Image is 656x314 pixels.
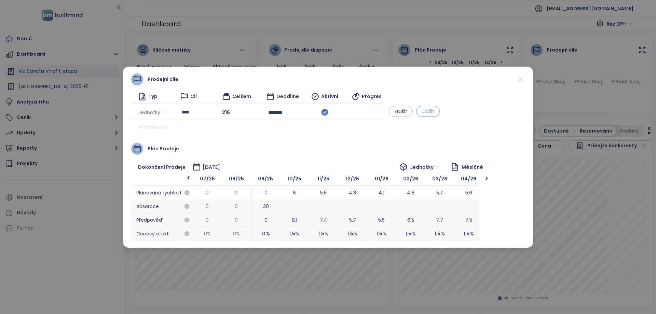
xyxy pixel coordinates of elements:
[251,173,280,186] span: 09/25
[263,203,269,210] span: 30
[309,227,338,241] span: 1.5 %
[148,145,179,152] span: Plán prodeje
[148,93,158,100] span: Typ
[482,175,491,182] div: >
[309,173,338,186] span: 11/25
[292,216,297,224] span: 8.1
[131,227,193,241] span: Cenový efekt
[454,173,483,186] span: 04/26
[131,214,193,227] span: Předpověď
[407,189,414,196] span: 4.8
[320,216,327,224] span: 7.4
[193,227,222,241] span: 0 %
[367,227,396,241] span: 1.5 %
[425,173,454,186] span: 03/26
[203,163,220,171] span: [DATE]
[235,189,238,196] span: 0
[338,173,367,186] span: 12/25
[235,216,238,224] span: 0
[394,108,407,115] span: Zrušit
[138,163,186,171] span: Dokončení prodeje
[362,93,382,100] span: Progres
[465,189,472,196] span: 5.6
[454,227,483,241] span: 1.5 %
[222,173,251,186] span: 08/25
[138,107,166,118] span: Jednotky
[235,203,238,210] span: 0
[276,93,299,100] span: Deadline
[389,106,413,117] button: Zrušit
[410,162,440,172] span: Jednotky
[206,189,209,196] span: 0
[264,189,268,196] span: 0
[206,203,209,210] span: 0
[148,76,178,83] span: Prodejní cíle
[251,227,280,241] span: 0 %
[396,227,425,241] span: 1.5 %
[378,216,385,224] span: 5.5
[425,227,454,241] span: 1.5 %
[349,189,356,196] span: 4.3
[193,173,222,186] span: 07/25
[338,227,367,241] span: 1.5 %
[222,227,251,241] span: 0 %
[416,106,440,117] button: Uložit
[280,227,309,241] span: 1.5 %
[131,200,193,214] span: Absorpce
[465,216,472,224] span: 7.5
[407,216,414,224] span: 6.5
[422,108,434,115] span: Uložit
[321,93,338,100] span: Aktivní
[184,175,193,182] div: <
[462,162,489,172] span: Měsíčně
[293,189,296,196] span: 6
[379,189,384,196] span: 4.1
[138,123,168,131] span: + Přidat nový
[206,216,209,224] span: 0
[131,186,193,200] span: Plánovaná rychlost
[436,189,443,196] span: 5.7
[264,216,268,224] span: 0
[280,173,309,186] span: 10/25
[232,93,251,100] span: Celkem
[320,189,327,196] span: 5.5
[222,109,230,116] span: 216
[349,216,356,224] span: 5.7
[396,173,425,186] span: 02/26
[367,173,396,186] span: 01/26
[436,216,443,224] span: 7.7
[190,93,197,100] span: Cíl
